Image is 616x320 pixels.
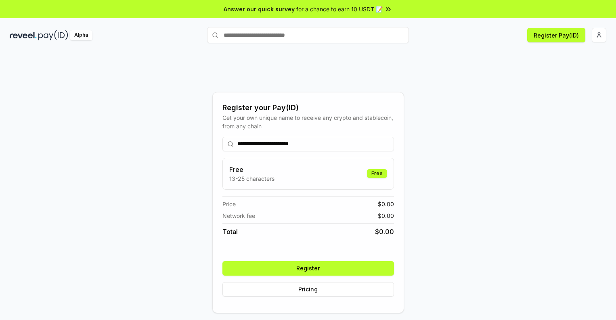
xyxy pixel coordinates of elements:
[378,200,394,208] span: $ 0.00
[70,30,92,40] div: Alpha
[222,227,238,236] span: Total
[224,5,295,13] span: Answer our quick survey
[38,30,68,40] img: pay_id
[296,5,383,13] span: for a chance to earn 10 USDT 📝
[229,174,274,183] p: 13-25 characters
[527,28,585,42] button: Register Pay(ID)
[222,282,394,297] button: Pricing
[222,102,394,113] div: Register your Pay(ID)
[10,30,37,40] img: reveel_dark
[222,200,236,208] span: Price
[222,113,394,130] div: Get your own unique name to receive any crypto and stablecoin, from any chain
[378,211,394,220] span: $ 0.00
[367,169,387,178] div: Free
[375,227,394,236] span: $ 0.00
[222,211,255,220] span: Network fee
[229,165,274,174] h3: Free
[222,261,394,276] button: Register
